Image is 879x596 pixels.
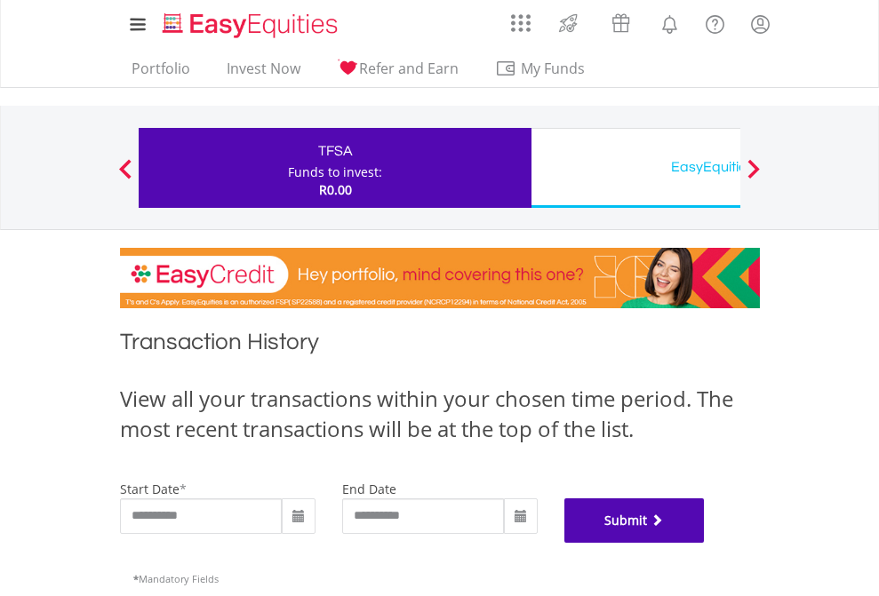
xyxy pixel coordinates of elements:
[359,59,459,78] span: Refer and Earn
[108,168,143,186] button: Previous
[120,384,760,445] div: View all your transactions within your chosen time period. The most recent transactions will be a...
[220,60,308,87] a: Invest Now
[120,248,760,308] img: EasyCredit Promotion Banner
[511,13,531,33] img: grid-menu-icon.svg
[133,572,219,585] span: Mandatory Fields
[564,498,705,543] button: Submit
[647,4,692,40] a: Notifications
[120,481,180,497] label: start date
[738,4,783,44] a: My Profile
[120,326,760,366] h1: Transaction History
[124,60,197,87] a: Portfolio
[595,4,647,37] a: Vouchers
[736,168,771,186] button: Next
[319,181,352,198] span: R0.00
[330,60,466,87] a: Refer and Earn
[692,4,738,40] a: FAQ's and Support
[156,4,345,40] a: Home page
[554,9,583,37] img: thrive-v2.svg
[288,163,382,181] div: Funds to invest:
[606,9,635,37] img: vouchers-v2.svg
[342,481,396,497] label: end date
[159,11,345,40] img: EasyEquities_Logo.png
[149,139,521,163] div: TFSA
[495,57,611,80] span: My Funds
[499,4,542,33] a: AppsGrid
